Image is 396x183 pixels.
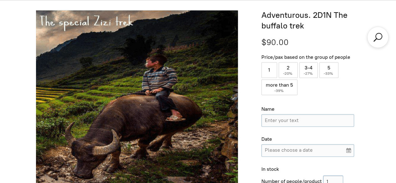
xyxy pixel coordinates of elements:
[261,79,297,95] label: more than 5
[261,114,354,127] input: Name
[274,89,285,93] span: -39%
[319,62,338,78] label: 5
[299,62,318,78] label: 3-4
[261,166,279,172] span: In stock
[261,10,373,31] h1: Adventurous. 2D1N The buffalo trek
[261,54,354,61] div: Price/pax based on the group of people
[372,32,383,43] a: Search products
[324,71,334,76] span: -33%
[261,62,277,78] label: 1
[261,136,354,143] div: Date
[279,62,298,78] label: 2
[261,37,289,47] span: $90.00
[304,71,314,76] span: -27%
[283,71,293,76] span: -20%
[261,106,354,113] div: Name
[261,144,354,157] input: Please choose a date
